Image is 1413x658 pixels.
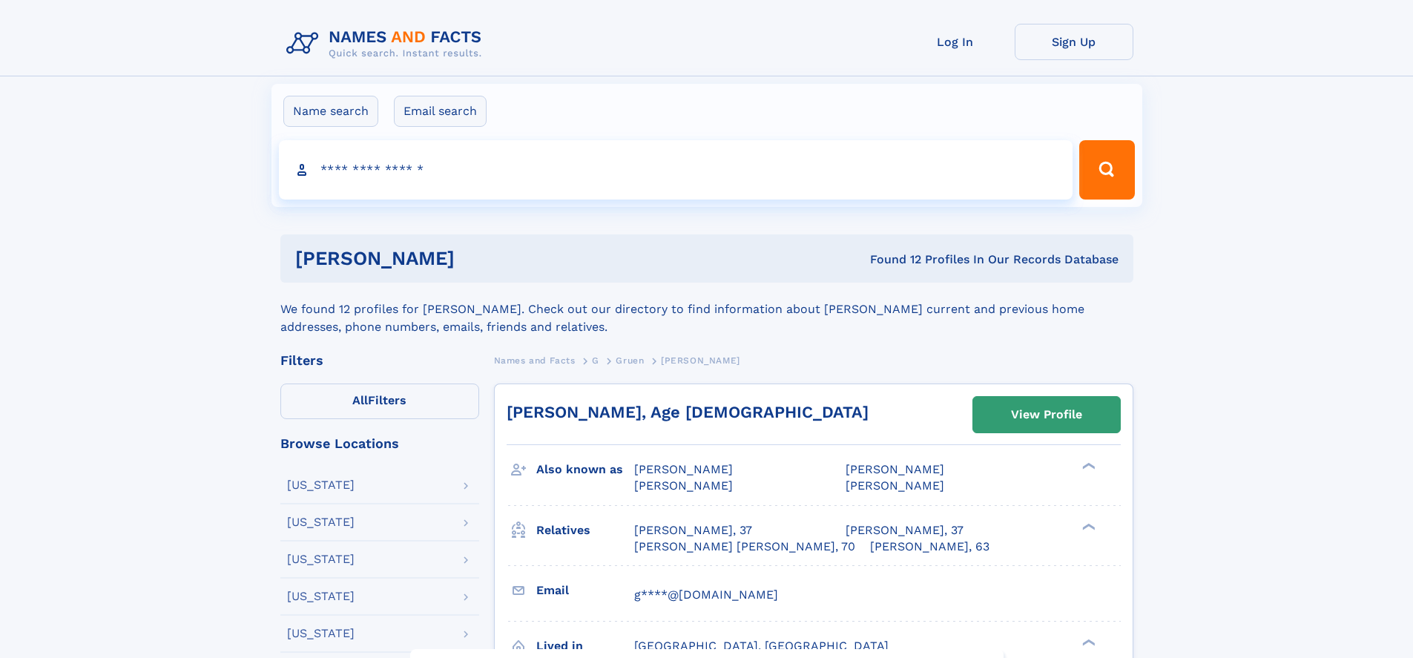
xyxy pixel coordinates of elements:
[634,639,889,653] span: [GEOGRAPHIC_DATA], [GEOGRAPHIC_DATA]
[280,384,479,419] label: Filters
[634,478,733,493] span: [PERSON_NAME]
[279,140,1073,200] input: search input
[592,351,599,369] a: G
[283,96,378,127] label: Name search
[287,479,355,491] div: [US_STATE]
[287,553,355,565] div: [US_STATE]
[634,539,855,555] a: [PERSON_NAME] [PERSON_NAME], 70
[287,516,355,528] div: [US_STATE]
[1078,461,1096,471] div: ❯
[536,518,634,543] h3: Relatives
[634,462,733,476] span: [PERSON_NAME]
[846,478,944,493] span: [PERSON_NAME]
[616,355,644,366] span: Gruen
[295,249,662,268] h1: [PERSON_NAME]
[870,539,989,555] a: [PERSON_NAME], 63
[394,96,487,127] label: Email search
[846,522,964,539] a: [PERSON_NAME], 37
[1079,140,1134,200] button: Search Button
[287,628,355,639] div: [US_STATE]
[973,397,1120,432] a: View Profile
[536,578,634,603] h3: Email
[352,393,368,407] span: All
[1015,24,1133,60] a: Sign Up
[536,457,634,482] h3: Also known as
[846,462,944,476] span: [PERSON_NAME]
[662,251,1119,268] div: Found 12 Profiles In Our Records Database
[616,351,644,369] a: Gruen
[661,355,740,366] span: [PERSON_NAME]
[280,283,1133,336] div: We found 12 profiles for [PERSON_NAME]. Check out our directory to find information about [PERSON...
[280,354,479,367] div: Filters
[896,24,1015,60] a: Log In
[634,522,752,539] a: [PERSON_NAME], 37
[280,24,494,64] img: Logo Names and Facts
[592,355,599,366] span: G
[507,403,869,421] a: [PERSON_NAME], Age [DEMOGRAPHIC_DATA]
[1011,398,1082,432] div: View Profile
[1078,522,1096,531] div: ❯
[280,437,479,450] div: Browse Locations
[1078,637,1096,647] div: ❯
[494,351,576,369] a: Names and Facts
[287,590,355,602] div: [US_STATE]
